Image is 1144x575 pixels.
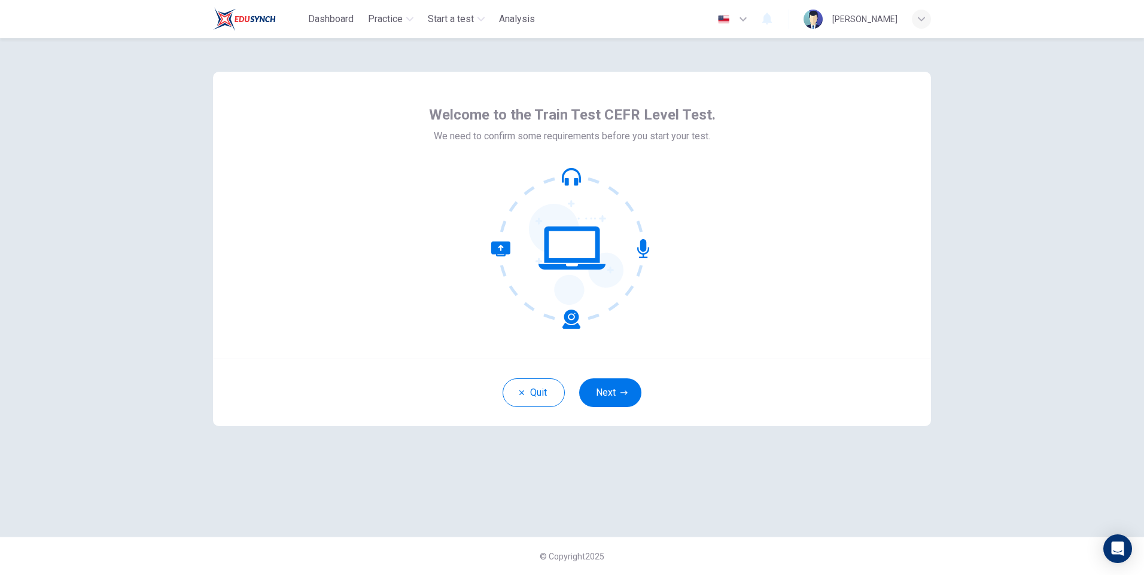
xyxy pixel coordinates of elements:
[499,12,535,26] span: Analysis
[428,12,474,26] span: Start a test
[494,8,540,30] button: Analysis
[832,12,897,26] div: [PERSON_NAME]
[308,12,354,26] span: Dashboard
[213,7,276,31] img: Train Test logo
[368,12,403,26] span: Practice
[423,8,489,30] button: Start a test
[363,8,418,30] button: Practice
[716,15,731,24] img: en
[213,7,303,31] a: Train Test logo
[579,378,641,407] button: Next
[804,10,823,29] img: Profile picture
[503,378,565,407] button: Quit
[434,129,710,143] span: We need to confirm some requirements before you start your test.
[429,105,716,124] span: Welcome to the Train Test CEFR Level Test.
[1103,534,1132,563] div: Open Intercom Messenger
[540,552,604,561] span: © Copyright 2025
[303,8,358,30] button: Dashboard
